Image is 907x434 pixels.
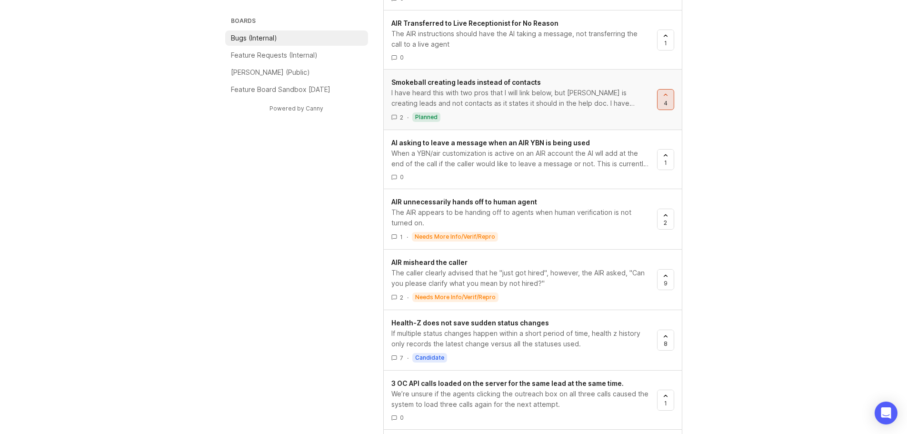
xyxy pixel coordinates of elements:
button: 1 [657,149,674,170]
span: AI asking to leave a message when an AIR YBN is being used [391,139,590,147]
h3: Boards [229,15,368,29]
span: 2 [400,293,403,302]
div: Open Intercom Messenger [875,402,897,424]
span: 2 [664,219,667,227]
span: AIR Transferred to Live Receptionist for No Reason [391,19,558,27]
p: [PERSON_NAME] (Public) [231,68,310,77]
span: 1 [400,233,403,241]
div: The AIR instructions should have the AI taking a message, not transferring the call to a live agent [391,29,649,50]
div: · [407,354,409,362]
button: 4 [657,89,674,110]
a: AI asking to leave a message when an AIR YBN is being usedWhen a YBN/air customization is active ... [391,138,657,181]
a: Smokeball creating leads instead of contactsI have heard this with two pros that I will link belo... [391,77,657,122]
button: 8 [657,330,674,351]
div: · [407,113,409,121]
a: Feature Requests (Internal) [225,48,368,63]
div: · [407,233,408,241]
button: 1 [657,30,674,50]
a: AIR unnecessarily hands off to human agentThe AIR appears to be handing off to agents when human ... [391,197,657,242]
span: 0 [400,173,404,181]
a: Bugs (Internal) [225,30,368,46]
div: We’re unsure if the agents clicking the outreach box on all three calls caused the system to load... [391,389,649,410]
span: Health-Z does not save sudden status changes [391,319,549,327]
button: 9 [657,269,674,290]
span: 0 [400,53,404,61]
p: Feature Board Sandbox [DATE] [231,85,330,94]
span: 4 [664,99,668,107]
a: AIR misheard the callerThe caller clearly advised that he "just got hired", however, the AIR aske... [391,257,657,302]
span: 0 [400,414,404,422]
div: If multiple status changes happen within a short period of time, health z history only records th... [391,328,649,349]
span: 3 OC API calls loaded on the server for the same lead at the same time. [391,379,624,387]
a: Health-Z does not save sudden status changesIf multiple status changes happen within a short peri... [391,318,657,363]
button: 2 [657,209,674,230]
span: 7 [400,354,403,362]
p: Bugs (Internal) [231,33,277,43]
span: 9 [664,279,668,287]
span: AIR misheard the caller [391,258,468,266]
div: I have heard this with two pros that I will link below, but [PERSON_NAME] is creating leads and n... [391,88,649,109]
a: Powered by Canny [268,103,325,114]
a: AIR Transferred to Live Receptionist for No ReasonThe AIR instructions should have the AI taking ... [391,18,657,61]
div: The AIR appears to be handing off to agents when human verification is not turned on. [391,207,649,228]
div: The caller clearly advised that he "just got hired", however, the AIR asked, "Can you please clar... [391,268,649,289]
p: needs more info/verif/repro [415,293,496,301]
span: 8 [664,340,668,348]
span: Smokeball creating leads instead of contacts [391,78,541,86]
button: 1 [657,390,674,411]
a: 3 OC API calls loaded on the server for the same lead at the same time.We’re unsure if the agents... [391,378,657,422]
p: candidate [415,354,444,362]
span: AIR unnecessarily hands off to human agent [391,198,537,206]
p: Feature Requests (Internal) [231,50,318,60]
p: planned [415,113,438,121]
span: 2 [400,113,403,121]
a: [PERSON_NAME] (Public) [225,65,368,80]
span: 1 [664,159,667,167]
span: 1 [664,399,667,407]
div: When a YBN/air customization is active on an AIR account the AI wll add at the end of the call if... [391,148,649,169]
span: 1 [664,39,667,47]
p: needs more info/verif/repro [415,233,495,241]
a: Feature Board Sandbox [DATE] [225,82,368,97]
div: · [407,293,409,302]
